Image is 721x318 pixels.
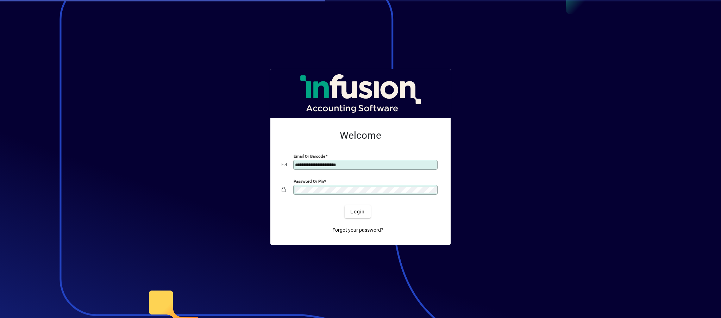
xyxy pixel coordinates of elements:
h2: Welcome [282,130,439,142]
mat-label: Password or Pin [294,179,324,184]
a: Forgot your password? [330,224,386,236]
mat-label: Email or Barcode [294,154,325,159]
span: Login [350,208,365,216]
span: Forgot your password? [332,226,383,234]
button: Login [345,205,370,218]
